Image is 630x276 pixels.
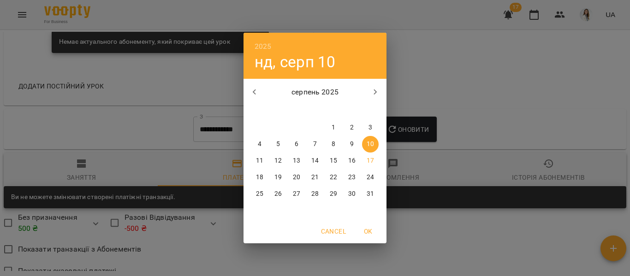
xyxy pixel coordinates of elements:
p: 31 [367,189,374,199]
button: 23 [344,169,360,186]
button: 21 [307,169,323,186]
p: 4 [258,140,262,149]
button: 19 [270,169,286,186]
p: 30 [348,189,356,199]
button: 8 [325,136,342,153]
button: 7 [307,136,323,153]
span: OK [357,226,379,237]
p: 8 [332,140,335,149]
p: 3 [368,123,372,132]
button: 11 [251,153,268,169]
p: 11 [256,156,263,165]
button: 1 [325,119,342,136]
button: 5 [270,136,286,153]
button: 20 [288,169,305,186]
p: 19 [274,173,282,182]
p: 23 [348,173,356,182]
p: 28 [311,189,319,199]
p: 16 [348,156,356,165]
p: 22 [330,173,337,182]
button: 27 [288,186,305,202]
button: 9 [344,136,360,153]
button: 18 [251,169,268,186]
p: 15 [330,156,337,165]
p: 20 [293,173,300,182]
p: 6 [295,140,298,149]
button: 10 [362,136,379,153]
span: нд [362,106,379,115]
p: 18 [256,173,263,182]
button: 2025 [255,40,272,53]
button: 26 [270,186,286,202]
span: Cancel [321,226,346,237]
button: 24 [362,169,379,186]
button: 15 [325,153,342,169]
button: Cancel [317,223,350,240]
button: нд, серп 10 [255,53,336,71]
p: 21 [311,173,319,182]
button: 3 [362,119,379,136]
button: 13 [288,153,305,169]
p: 5 [276,140,280,149]
button: 31 [362,186,379,202]
button: 16 [344,153,360,169]
p: 9 [350,140,354,149]
p: 2 [350,123,354,132]
p: 10 [367,140,374,149]
button: 25 [251,186,268,202]
p: 14 [311,156,319,165]
p: 1 [332,123,335,132]
button: 4 [251,136,268,153]
span: чт [307,106,323,115]
button: 12 [270,153,286,169]
span: пт [325,106,342,115]
span: сб [344,106,360,115]
span: пн [251,106,268,115]
p: 7 [313,140,317,149]
button: OK [353,223,383,240]
button: 17 [362,153,379,169]
button: 22 [325,169,342,186]
p: 27 [293,189,300,199]
p: 26 [274,189,282,199]
p: 24 [367,173,374,182]
button: 2 [344,119,360,136]
p: 12 [274,156,282,165]
p: 13 [293,156,300,165]
p: 25 [256,189,263,199]
button: 30 [344,186,360,202]
span: ср [288,106,305,115]
button: 14 [307,153,323,169]
button: 29 [325,186,342,202]
button: 6 [288,136,305,153]
p: 29 [330,189,337,199]
p: серпень 2025 [266,87,365,98]
p: 17 [367,156,374,165]
button: 28 [307,186,323,202]
span: вт [270,106,286,115]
